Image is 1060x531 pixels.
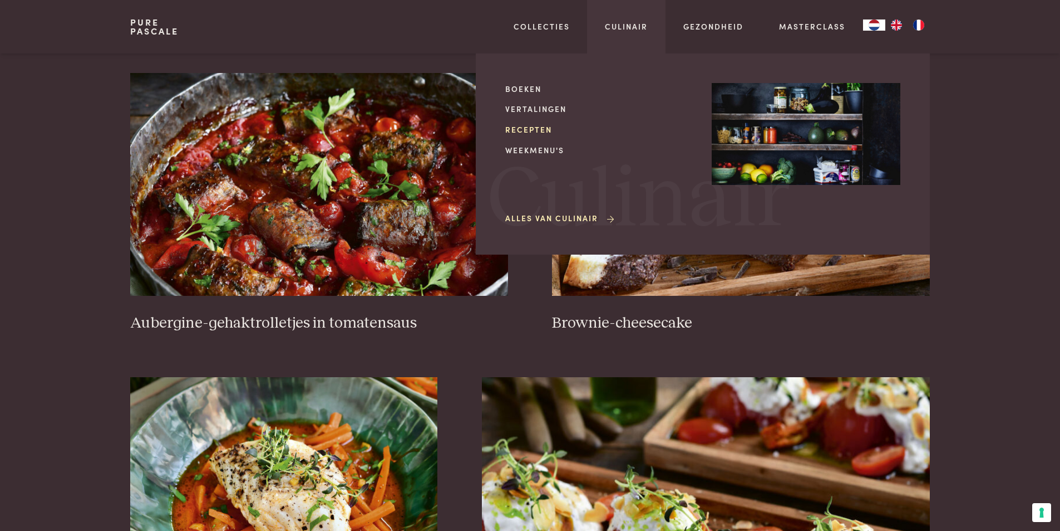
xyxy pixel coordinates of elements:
[514,21,570,32] a: Collecties
[130,314,507,333] h3: Aubergine-gehaktrolletjes in tomatensaus
[505,103,694,115] a: Vertalingen
[863,20,930,31] aside: Language selected: Nederlands
[505,83,694,95] a: Boeken
[505,144,694,156] a: Weekmenu's
[1032,503,1051,522] button: Uw voorkeuren voor toestemming voor trackingtechnologieën
[683,21,743,32] a: Gezondheid
[605,21,648,32] a: Culinair
[779,21,845,32] a: Masterclass
[863,20,885,31] a: NL
[130,73,507,333] a: Aubergine-gehaktrolletjes in tomatensaus Aubergine-gehaktrolletjes in tomatensaus
[505,212,616,224] a: Alles van Culinair
[505,124,694,135] a: Recepten
[130,18,179,36] a: PurePascale
[885,20,908,31] a: EN
[712,83,900,186] img: Culinair
[487,158,790,243] span: Culinair
[908,20,930,31] a: FR
[863,20,885,31] div: Language
[130,73,507,296] img: Aubergine-gehaktrolletjes in tomatensaus
[885,20,930,31] ul: Language list
[552,314,929,333] h3: Brownie-cheesecake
